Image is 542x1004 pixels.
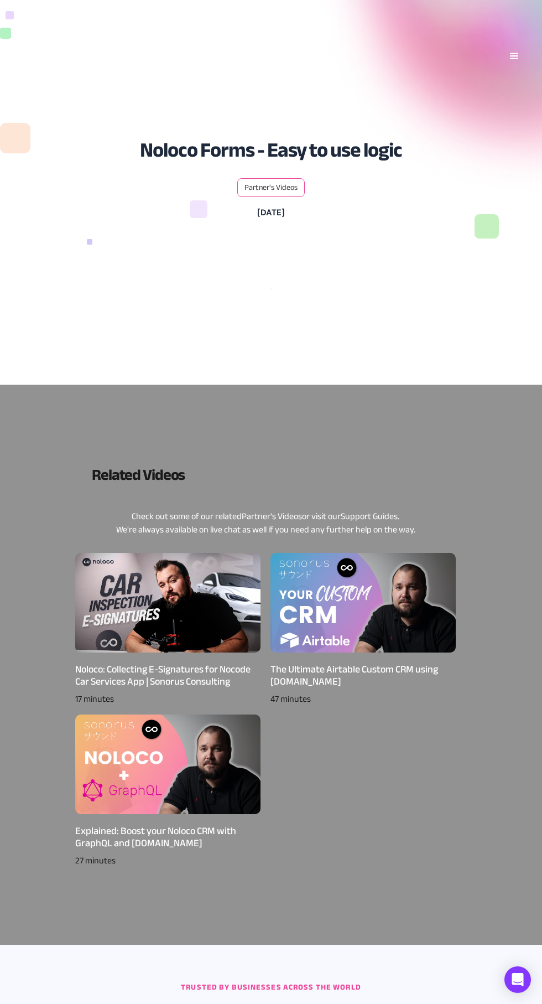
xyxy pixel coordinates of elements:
[498,40,531,73] div: menu
[75,825,260,850] div: Explained: Boost your Noloco CRM with GraphQL and [DOMAIN_NAME]
[112,134,430,167] h1: Noloco Forms - Easy to use logic
[244,183,298,192] a: Partner's Videos
[92,451,461,499] h2: Related Videos
[75,664,260,688] div: Noloco: Collecting E-Signatures for Nocode Car Services App | Sonorus Consulting
[270,664,456,688] div: The Ultimate Airtable Custom CRM using [DOMAIN_NAME]
[257,206,285,220] h6: [DATE]
[11,48,77,65] a: home
[70,323,472,363] p: Frustrated by lacklustre forms in no code front ends? Meet Noloco forms! With features like form ...
[270,692,456,706] div: 47 minutes
[242,508,302,525] a: Partner's Videos
[70,510,461,536] p: Check out some of our related or visit our . We're always available on live chat as well if you n...
[75,553,260,706] a: Noloco: Collecting E-Signatures for Nocode Car Services App | Sonorus Consulting17 minutes
[27,981,515,994] div: Trusted by businesses across the world
[75,692,260,706] div: 17 minutes
[75,854,260,867] div: 27 minutes
[504,966,531,993] div: Open Intercom Messenger
[341,508,398,525] a: Support Guides
[75,715,260,867] a: Explained: Boost your Noloco CRM with GraphQL and [DOMAIN_NAME]27 minutes
[270,553,456,706] a: The Ultimate Airtable Custom CRM using [DOMAIN_NAME]47 minutes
